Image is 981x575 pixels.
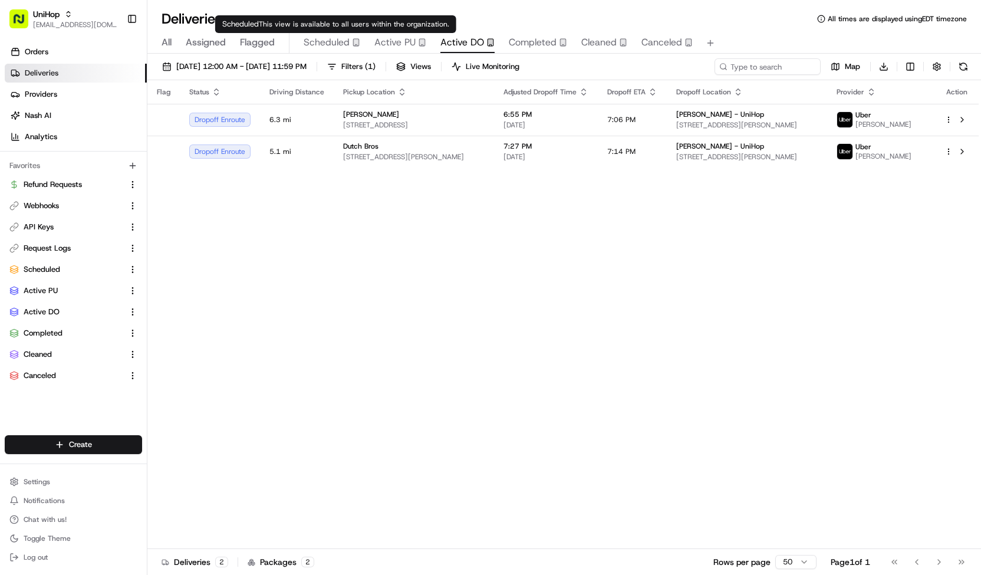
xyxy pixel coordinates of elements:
[25,68,58,78] span: Deliveries
[5,345,142,364] button: Cleaned
[9,370,123,381] a: Canceled
[9,264,123,275] a: Scheduled
[25,132,57,142] span: Analytics
[157,58,312,75] button: [DATE] 12:00 AM - [DATE] 11:59 PM
[713,556,771,568] p: Rows per page
[5,5,122,33] button: UniHop[EMAIL_ADDRESS][DOMAIN_NAME]
[24,534,71,543] span: Toggle Theme
[509,35,557,50] span: Completed
[715,58,821,75] input: Type to search
[69,439,92,450] span: Create
[955,58,972,75] button: Refresh
[24,170,90,182] span: Knowledge Base
[100,172,109,181] div: 💻
[5,303,142,321] button: Active DO
[24,285,58,296] span: Active PU
[24,328,62,339] span: Completed
[269,87,324,97] span: Driving Distance
[162,556,228,568] div: Deliveries
[503,152,588,162] span: [DATE]
[391,58,436,75] button: Views
[5,64,147,83] a: Deliveries
[24,349,52,360] span: Cleaned
[5,549,142,566] button: Log out
[5,218,142,236] button: API Keys
[24,515,67,524] span: Chat with us!
[503,142,588,151] span: 7:27 PM
[24,496,65,505] span: Notifications
[343,152,485,162] span: [STREET_ADDRESS][PERSON_NAME]
[24,553,48,562] span: Log out
[9,179,123,190] a: Refund Requests
[440,35,484,50] span: Active DO
[12,11,35,35] img: Nash
[5,281,142,300] button: Active PU
[5,366,142,385] button: Canceled
[607,147,636,156] span: 7:14 PM
[83,199,143,208] a: Powered byPylon
[944,87,969,97] div: Action
[24,201,59,211] span: Webhooks
[446,58,525,75] button: Live Monitoring
[189,87,209,97] span: Status
[157,87,170,97] span: Flag
[24,243,71,254] span: Request Logs
[40,112,193,124] div: Start new chat
[845,61,860,72] span: Map
[855,142,871,152] span: Uber
[5,511,142,528] button: Chat with us!
[676,152,818,162] span: [STREET_ADDRESS][PERSON_NAME]
[186,35,226,50] span: Assigned
[240,35,275,50] span: Flagged
[855,110,871,120] span: Uber
[31,75,195,88] input: Clear
[343,87,395,97] span: Pickup Location
[5,530,142,547] button: Toggle Theme
[410,61,431,72] span: Views
[676,120,818,130] span: [STREET_ADDRESS][PERSON_NAME]
[162,35,172,50] span: All
[676,110,764,119] span: [PERSON_NAME] - UniHop
[5,474,142,490] button: Settings
[5,127,147,146] a: Analytics
[503,87,577,97] span: Adjusted Dropoff Time
[855,120,911,129] span: [PERSON_NAME]
[24,222,54,232] span: API Keys
[24,307,60,317] span: Active DO
[5,42,147,61] a: Orders
[215,557,228,567] div: 2
[24,477,50,487] span: Settings
[24,370,56,381] span: Canceled
[5,492,142,509] button: Notifications
[12,112,33,133] img: 1736555255976-a54dd68f-1ca7-489b-9aae-adbdc363a1c4
[12,47,215,65] p: Welcome 👋
[33,20,117,29] button: [EMAIL_ADDRESS][DOMAIN_NAME]
[259,19,449,29] span: This view is available to all users within the organization.
[503,110,588,119] span: 6:55 PM
[25,110,51,121] span: Nash AI
[855,152,911,161] span: [PERSON_NAME]
[162,9,222,28] h1: Deliveries
[5,106,147,125] a: Nash AI
[5,324,142,343] button: Completed
[343,120,485,130] span: [STREET_ADDRESS]
[9,222,123,232] a: API Keys
[5,175,142,194] button: Refund Requests
[269,147,324,156] span: 5.1 mi
[95,166,194,187] a: 💻API Documentation
[837,87,864,97] span: Provider
[25,89,57,100] span: Providers
[269,115,324,124] span: 6.3 mi
[33,8,60,20] button: UniHop
[5,435,142,454] button: Create
[111,170,189,182] span: API Documentation
[9,307,123,317] a: Active DO
[304,35,350,50] span: Scheduled
[581,35,617,50] span: Cleaned
[117,199,143,208] span: Pylon
[248,556,314,568] div: Packages
[5,156,142,175] div: Favorites
[9,201,123,211] a: Webhooks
